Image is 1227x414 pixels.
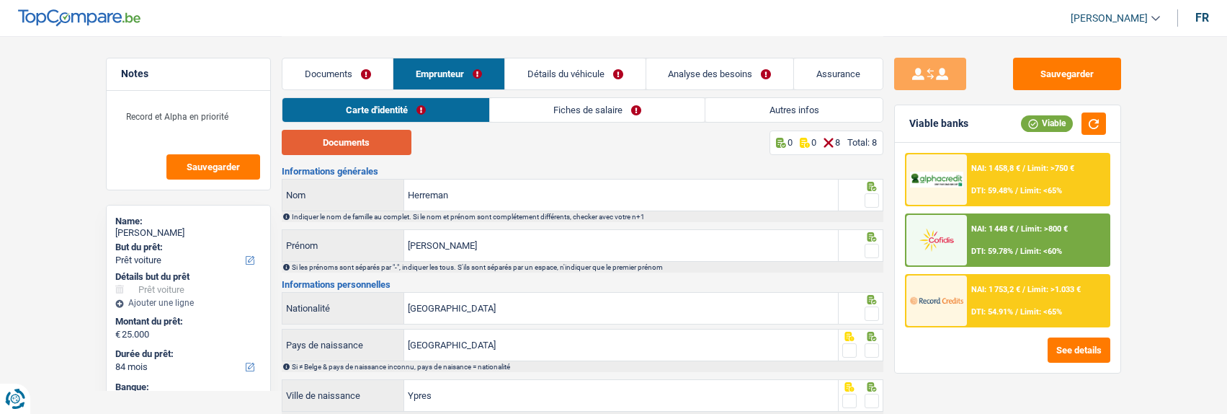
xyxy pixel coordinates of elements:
[1015,186,1018,195] span: /
[705,98,882,122] a: Autres infos
[1027,164,1074,173] span: Limit: >750 €
[971,247,1013,256] span: DTI: 59.78%
[646,58,794,89] a: Analyse des besoins
[115,348,259,360] label: Durée du prêt:
[1022,285,1025,294] span: /
[282,130,411,155] button: Documents
[847,137,877,148] div: Total: 8
[1021,115,1073,131] div: Viable
[282,230,405,261] label: Prénom
[115,242,259,253] label: But du prêt:
[1022,164,1025,173] span: /
[971,186,1013,195] span: DTI: 59.48%
[910,226,963,253] img: Cofidis
[1015,247,1018,256] span: /
[282,330,405,361] label: Pays de naissance
[282,293,405,324] label: Nationalité
[115,271,262,283] div: Détails but du prêt
[971,307,1013,317] span: DTI: 54.91%
[1020,186,1062,195] span: Limit: <65%
[115,298,262,308] div: Ajouter une ligne
[1027,285,1081,294] span: Limit: >1.033 €
[282,380,405,411] label: Ville de naissance
[910,287,963,314] img: Record Credits
[187,162,240,172] span: Sauvegarder
[1015,307,1018,317] span: /
[121,68,256,80] h5: Notes
[971,285,1020,294] span: NAI: 1 753,2 €
[971,224,1014,234] span: NAI: 1 448 €
[115,329,120,340] span: €
[292,263,882,271] div: Si les prénoms sont séparés par "-", indiquer les tous. S'ils sont séparés par un espace, n'indiq...
[282,180,405,211] label: Nom
[505,58,646,89] a: Détails du véhicule
[1195,11,1209,25] div: fr
[292,363,882,371] div: Si ≠ Belge & pays de naissance inconnu, pays de naisance = nationalité
[115,382,259,393] label: Banque:
[166,154,260,180] button: Sauvegarder
[1021,224,1068,234] span: Limit: >800 €
[404,330,838,361] input: Belgique
[18,9,140,27] img: TopCompare Logo
[1071,12,1148,25] span: [PERSON_NAME]
[490,98,705,122] a: Fiches de salaire
[393,58,504,89] a: Emprunteur
[1013,58,1121,90] button: Sauvegarder
[1020,247,1062,256] span: Limit: <60%
[971,164,1020,173] span: NAI: 1 458,8 €
[811,137,816,148] p: 0
[1016,224,1019,234] span: /
[282,167,883,176] h3: Informations générales
[292,213,882,221] div: Indiquer le nom de famille au complet. Si le nom et prénom sont complétement différents, checker ...
[115,316,259,327] label: Montant du prêt:
[794,58,883,89] a: Assurance
[282,280,883,289] h3: Informations personnelles
[1020,307,1062,317] span: Limit: <65%
[115,216,262,227] div: Name:
[115,227,262,239] div: [PERSON_NAME]
[909,118,968,130] div: Viable banks
[282,58,393,89] a: Documents
[1059,6,1160,30] a: [PERSON_NAME]
[282,98,489,122] a: Carte d'identité
[787,137,793,148] p: 0
[1048,338,1110,363] button: See details
[835,137,840,148] p: 8
[910,172,963,188] img: AlphaCredit
[404,293,838,324] input: Belgique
